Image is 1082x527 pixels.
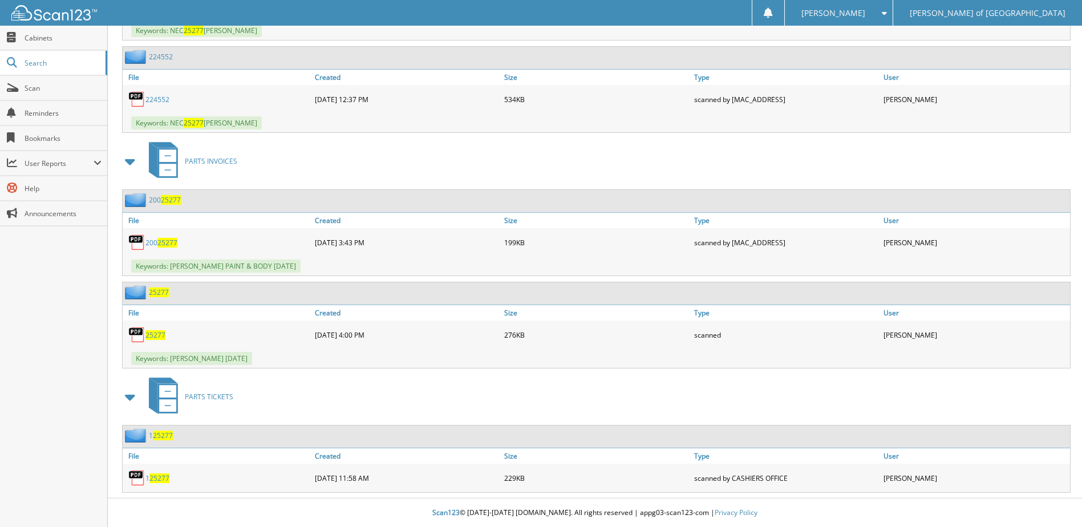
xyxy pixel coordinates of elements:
[131,352,252,365] span: Keywords: [PERSON_NAME] [DATE]
[312,467,501,489] div: [DATE] 11:58 AM
[715,508,757,517] a: Privacy Policy
[881,305,1070,321] a: User
[125,50,149,64] img: folder2.png
[691,231,881,254] div: scanned by [MAC_ADDRESS]
[149,473,169,483] span: 25277
[123,70,312,85] a: File
[910,10,1065,17] span: [PERSON_NAME] of [GEOGRAPHIC_DATA]
[312,88,501,111] div: [DATE] 12:37 PM
[312,305,501,321] a: Created
[149,52,173,62] a: 224552
[161,195,181,205] span: 25277
[145,473,169,483] a: 125277
[691,448,881,464] a: Type
[131,116,262,129] span: Keywords: NEC [PERSON_NAME]
[131,24,262,37] span: Keywords: NEC [PERSON_NAME]
[142,374,233,419] a: PARTS TICKETS
[881,231,1070,254] div: [PERSON_NAME]
[501,323,691,346] div: 276KB
[25,184,102,193] span: Help
[131,260,301,273] span: Keywords: [PERSON_NAME] PAINT & BODY [DATE]
[184,26,204,35] span: 25277
[145,330,165,340] a: 25277
[501,70,691,85] a: Size
[501,305,691,321] a: Size
[25,133,102,143] span: Bookmarks
[125,428,149,443] img: folder2.png
[25,159,94,168] span: User Reports
[125,193,149,207] img: folder2.png
[149,195,181,205] a: 20025277
[312,70,501,85] a: Created
[185,156,237,166] span: PARTS INVOICES
[125,285,149,299] img: folder2.png
[123,213,312,228] a: File
[881,467,1070,489] div: [PERSON_NAME]
[145,238,177,248] a: 20025277
[501,467,691,489] div: 229KB
[691,323,881,346] div: scanned
[153,431,173,440] span: 25277
[145,95,169,104] a: 224552
[312,448,501,464] a: Created
[25,33,102,43] span: Cabinets
[128,469,145,487] img: PDF.png
[501,231,691,254] div: 199KB
[691,88,881,111] div: scanned by [MAC_ADDRESS]
[691,70,881,85] a: Type
[432,508,460,517] span: Scan123
[881,323,1070,346] div: [PERSON_NAME]
[25,58,100,68] span: Search
[25,83,102,93] span: Scan
[149,431,173,440] a: 125277
[881,88,1070,111] div: [PERSON_NAME]
[128,234,145,251] img: PDF.png
[25,209,102,218] span: Announcements
[123,305,312,321] a: File
[501,448,691,464] a: Size
[691,213,881,228] a: Type
[881,448,1070,464] a: User
[881,213,1070,228] a: User
[312,323,501,346] div: [DATE] 4:00 PM
[108,499,1082,527] div: © [DATE]-[DATE] [DOMAIN_NAME]. All rights reserved | appg03-scan123-com |
[142,139,237,184] a: PARTS INVOICES
[123,448,312,464] a: File
[128,326,145,343] img: PDF.png
[1025,472,1082,527] iframe: Chat Widget
[157,238,177,248] span: 25277
[25,108,102,118] span: Reminders
[691,305,881,321] a: Type
[801,10,865,17] span: [PERSON_NAME]
[149,287,169,297] a: 25277
[312,231,501,254] div: [DATE] 3:43 PM
[184,118,204,128] span: 25277
[501,88,691,111] div: 534KB
[691,467,881,489] div: scanned by CASHIERS OFFICE
[881,70,1070,85] a: User
[11,5,97,21] img: scan123-logo-white.svg
[312,213,501,228] a: Created
[185,392,233,402] span: PARTS TICKETS
[501,213,691,228] a: Size
[128,91,145,108] img: PDF.png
